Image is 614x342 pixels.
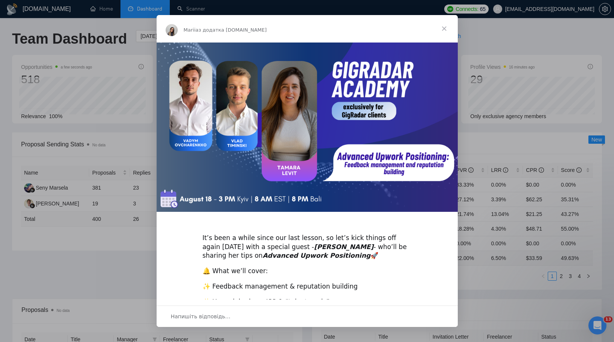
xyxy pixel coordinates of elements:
div: ✨ Upwork badges, JSS & “talent pools” [203,298,412,307]
img: Profile image for Mariia [166,24,178,36]
i: Advanced Upwork Positioning [263,252,371,259]
div: Відкрити бесіду й відповісти [157,306,458,327]
div: 🔔 What we’ll cover: [203,267,412,276]
span: Mariia [184,27,199,33]
span: Напишіть відповідь… [171,312,231,321]
div: ​It’s been a while since our last lesson, so let’s kick things off again [DATE] with a special gu... [203,225,412,260]
span: Закрити [431,15,458,42]
span: з додатка [DOMAIN_NAME] [198,27,267,33]
i: [PERSON_NAME] [314,243,373,251]
div: ✨ Feedback management & reputation building [203,282,412,291]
